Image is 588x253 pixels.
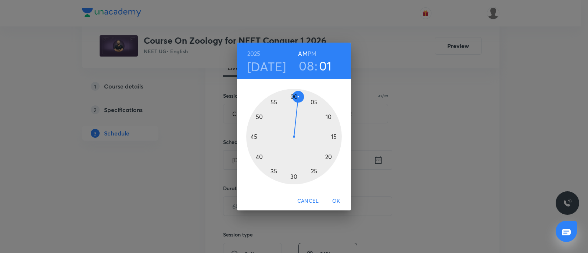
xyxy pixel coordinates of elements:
button: Cancel [294,194,322,208]
button: [DATE] [247,59,286,74]
button: 2025 [247,48,261,59]
button: 01 [319,58,332,73]
button: OK [325,194,348,208]
button: 08 [299,58,314,73]
span: OK [327,196,345,206]
button: PM [308,48,316,59]
span: Cancel [297,196,319,206]
h3: : [315,58,318,73]
button: AM [298,48,307,59]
